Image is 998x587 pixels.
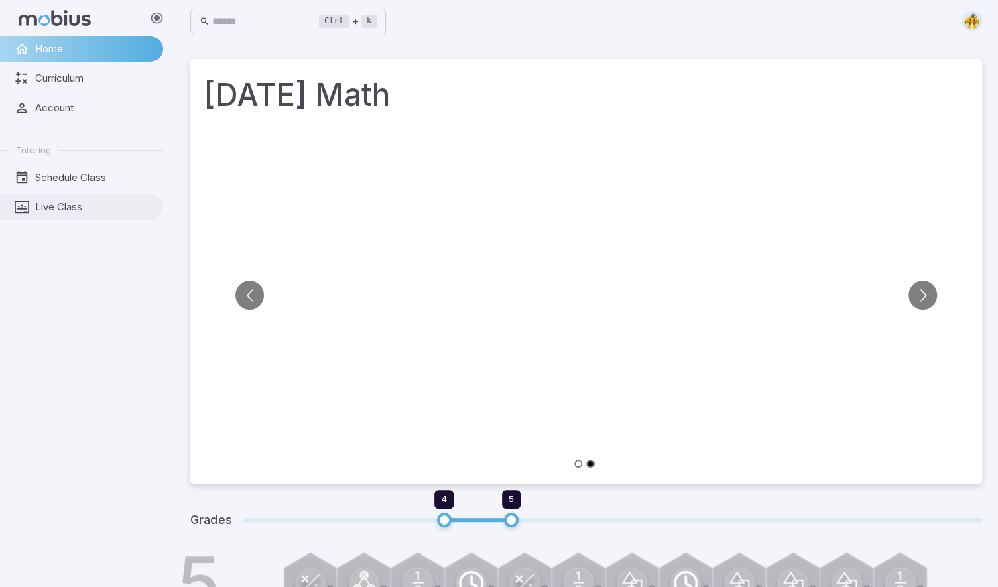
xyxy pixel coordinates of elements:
span: Schedule Class [35,170,153,185]
kbd: Ctrl [319,15,349,28]
button: Go to slide 1 [574,460,582,468]
div: + [319,13,377,29]
h5: Grades [190,511,232,529]
img: semi-circle.svg [962,11,982,31]
button: Go to slide 2 [586,460,595,468]
kbd: k [361,15,377,28]
span: Curriculum [35,71,153,86]
span: 4 [441,493,447,504]
span: Home [35,42,153,56]
h1: [DATE] Math [204,72,969,118]
button: Go to next slide [908,281,937,310]
span: Live Class [35,200,153,214]
span: 5 [509,493,514,504]
span: Account [35,101,153,115]
span: Tutoring [16,144,51,156]
button: Go to previous slide [235,281,264,310]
